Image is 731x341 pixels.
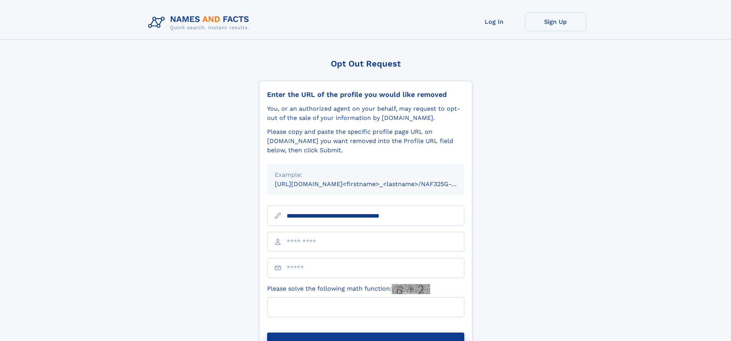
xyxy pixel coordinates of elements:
div: Please copy and paste the specific profile page URL on [DOMAIN_NAME] you want removed into the Pr... [267,127,464,155]
div: You, or an authorized agent on your behalf, may request to opt-out of the sale of your informatio... [267,104,464,123]
div: Enter the URL of the profile you would like removed [267,90,464,99]
div: Opt Out Request [259,59,472,68]
a: Sign Up [525,12,586,31]
label: Please solve the following math function: [267,284,430,294]
a: Log In [464,12,525,31]
small: [URL][DOMAIN_NAME]<firstname>_<lastname>/NAF325G-xxxxxxxx [275,180,479,188]
img: Logo Names and Facts [145,12,256,33]
div: Example: [275,170,457,180]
